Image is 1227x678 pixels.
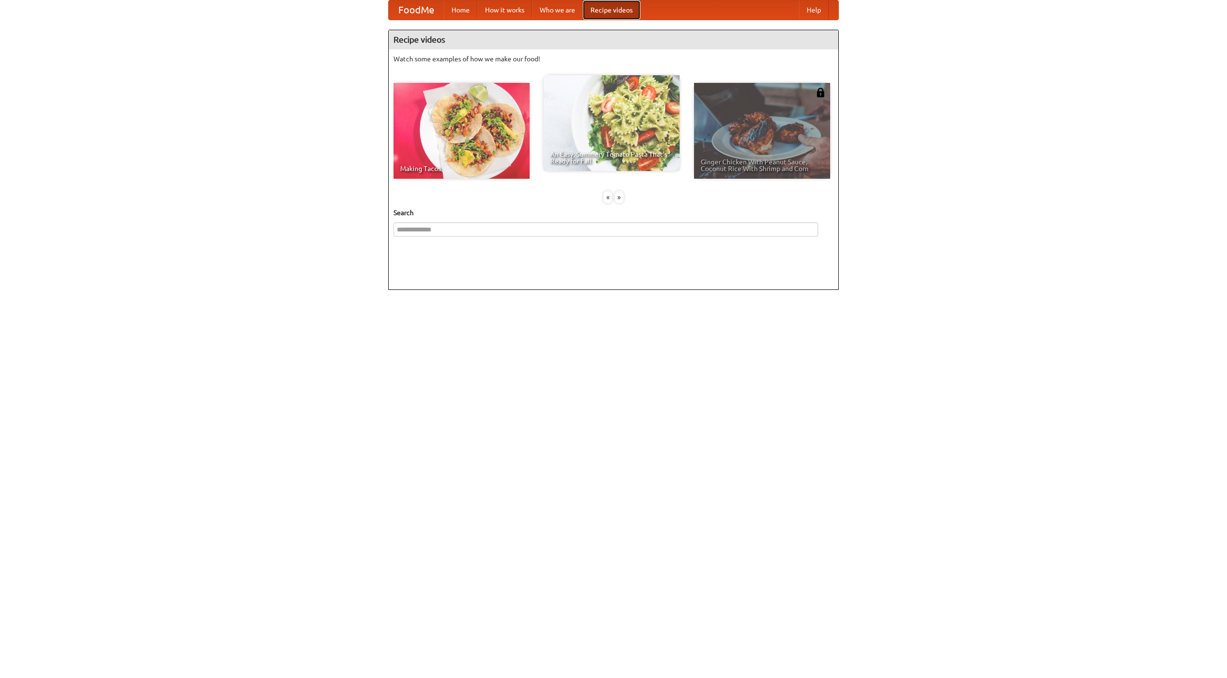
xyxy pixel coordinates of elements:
h5: Search [394,208,833,218]
a: Help [799,0,829,20]
p: Watch some examples of how we make our food! [394,54,833,64]
img: 483408.png [816,88,825,97]
a: Who we are [532,0,583,20]
a: Making Tacos [394,83,530,179]
h4: Recipe videos [389,30,838,49]
a: An Easy, Summery Tomato Pasta That's Ready for Fall [544,75,680,171]
a: Home [444,0,477,20]
span: An Easy, Summery Tomato Pasta That's Ready for Fall [550,151,673,164]
a: Recipe videos [583,0,640,20]
a: FoodMe [389,0,444,20]
div: « [603,191,612,203]
div: » [615,191,624,203]
a: How it works [477,0,532,20]
span: Making Tacos [400,165,523,172]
